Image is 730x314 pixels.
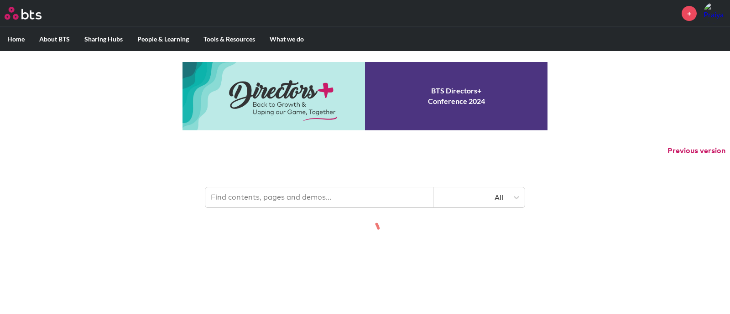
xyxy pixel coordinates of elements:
[5,7,42,20] img: BTS Logo
[5,7,58,20] a: Go home
[438,192,503,202] div: All
[32,27,77,51] label: About BTS
[205,187,433,207] input: Find contents, pages and demos...
[262,27,311,51] label: What we do
[704,2,725,24] img: Praiya Thawornwattanaphol
[704,2,725,24] a: Profile
[182,62,547,130] a: Conference 2024
[667,146,725,156] button: Previous version
[130,27,196,51] label: People & Learning
[682,6,697,21] a: +
[196,27,262,51] label: Tools & Resources
[77,27,130,51] label: Sharing Hubs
